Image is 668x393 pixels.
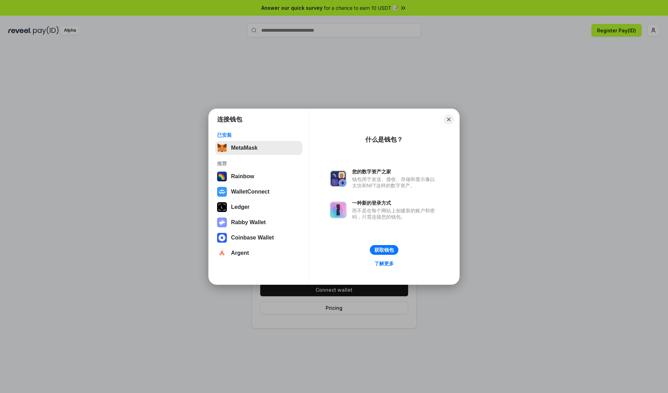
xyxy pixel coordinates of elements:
[374,247,394,253] div: 获取钱包
[217,248,227,258] img: svg+xml,%3Csvg%20width%3D%2228%22%20height%3D%2228%22%20viewBox%3D%220%200%2028%2028%22%20fill%3D...
[374,260,394,267] div: 了解更多
[231,235,274,241] div: Coinbase Wallet
[217,202,227,212] img: svg+xml,%3Csvg%20xmlns%3D%22http%3A%2F%2Fwww.w3.org%2F2000%2Fsvg%22%20width%3D%2228%22%20height%3...
[215,200,302,214] button: Ledger
[330,202,347,218] img: svg+xml,%3Csvg%20xmlns%3D%22http%3A%2F%2Fwww.w3.org%2F2000%2Fsvg%22%20fill%3D%22none%22%20viewBox...
[215,185,302,199] button: WalletConnect
[370,259,398,268] a: 了解更多
[330,170,347,187] img: svg+xml,%3Csvg%20xmlns%3D%22http%3A%2F%2Fwww.w3.org%2F2000%2Fsvg%22%20fill%3D%22none%22%20viewBox...
[215,141,302,155] button: MetaMask
[370,245,398,255] button: 获取钱包
[217,172,227,181] img: svg+xml,%3Csvg%20width%3D%22120%22%20height%3D%22120%22%20viewBox%3D%220%200%20120%20120%22%20fil...
[352,176,438,189] div: 钱包用于发送、接收、存储和显示像以太坊和NFT这样的数字资产。
[352,200,438,206] div: 一种新的登录方式
[217,233,227,243] img: svg+xml,%3Csvg%20width%3D%2228%22%20height%3D%2228%22%20viewBox%3D%220%200%2028%2028%22%20fill%3D...
[231,250,249,256] div: Argent
[217,132,300,138] div: 已安装
[215,170,302,183] button: Rainbow
[217,160,300,167] div: 推荐
[217,187,227,197] img: svg+xml,%3Csvg%20width%3D%2228%22%20height%3D%2228%22%20viewBox%3D%220%200%2028%2028%22%20fill%3D...
[231,189,270,195] div: WalletConnect
[231,145,257,151] div: MetaMask
[231,204,249,210] div: Ledger
[217,143,227,153] img: svg+xml,%3Csvg%20fill%3D%22none%22%20height%3D%2233%22%20viewBox%3D%220%200%2035%2033%22%20width%...
[365,135,403,144] div: 什么是钱包？
[352,168,438,175] div: 您的数字资产之家
[352,207,438,220] div: 而不是在每个网站上创建新的账户和密码，只需连接您的钱包。
[215,231,302,245] button: Coinbase Wallet
[444,115,454,124] button: Close
[217,218,227,227] img: svg+xml,%3Csvg%20xmlns%3D%22http%3A%2F%2Fwww.w3.org%2F2000%2Fsvg%22%20fill%3D%22none%22%20viewBox...
[215,246,302,260] button: Argent
[215,215,302,229] button: Rabby Wallet
[217,115,242,124] h1: 连接钱包
[231,219,266,226] div: Rabby Wallet
[231,173,254,180] div: Rainbow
